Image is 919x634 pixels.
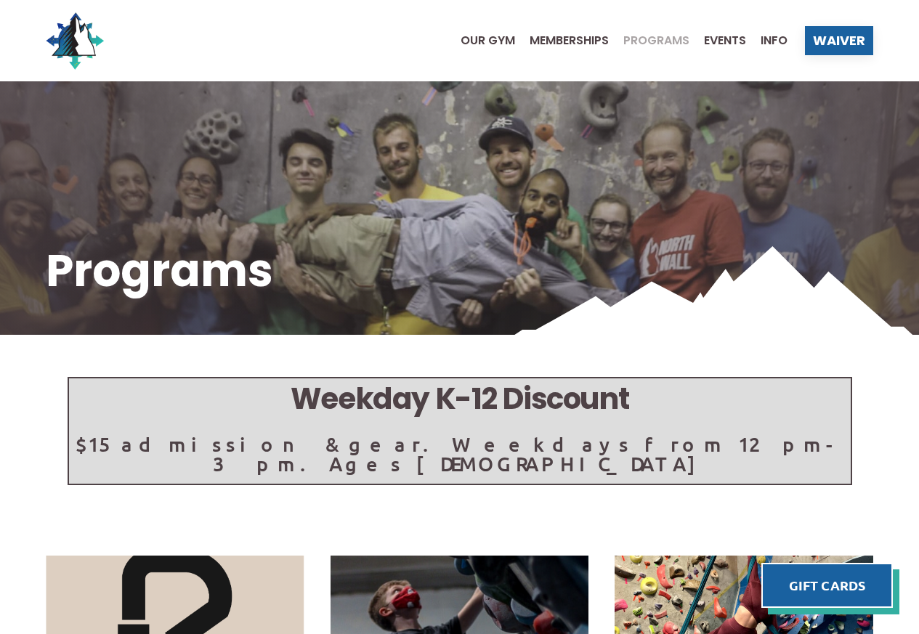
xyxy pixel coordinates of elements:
span: Memberships [530,35,609,46]
span: Our Gym [461,35,515,46]
a: Memberships [515,35,609,46]
span: Events [704,35,746,46]
span: Waiver [813,34,865,47]
a: Programs [609,35,689,46]
a: Info [746,35,788,46]
p: $15 admission & gear. Weekdays from 12pm-3pm. Ages [DEMOGRAPHIC_DATA] [69,434,851,474]
span: Programs [623,35,689,46]
a: Waiver [805,26,873,55]
a: Events [689,35,746,46]
a: Our Gym [446,35,515,46]
h5: Weekday K-12 Discount [69,378,851,420]
img: North Wall Logo [46,12,104,70]
span: Info [761,35,788,46]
